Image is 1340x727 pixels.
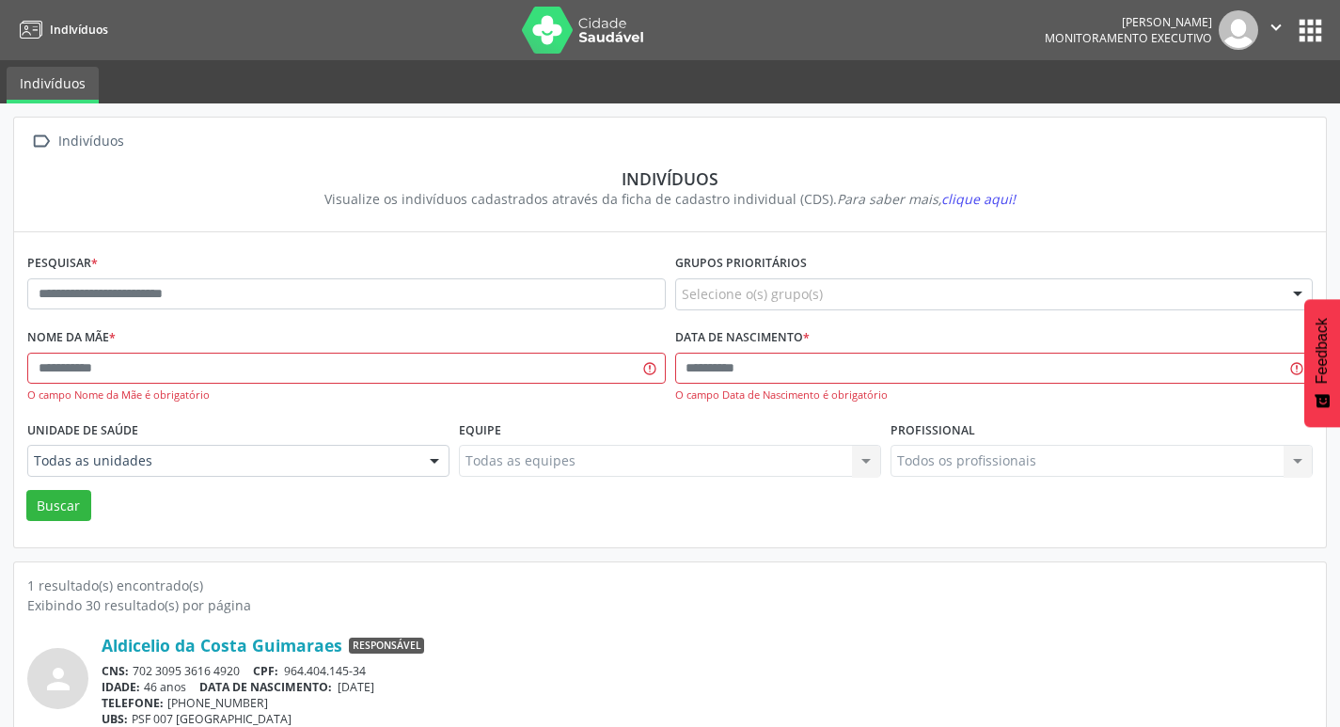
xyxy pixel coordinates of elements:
span: Feedback [1314,318,1331,384]
span: Monitoramento Executivo [1045,30,1212,46]
div: Exibindo 30 resultado(s) por página [27,595,1313,615]
label: Unidade de saúde [27,416,138,445]
button: Feedback - Mostrar pesquisa [1304,299,1340,427]
div: 702 3095 3616 4920 [102,663,1313,679]
a: Indivíduos [13,14,108,45]
i:  [1266,17,1286,38]
div: 46 anos [102,679,1313,695]
span: IDADE: [102,679,140,695]
a:  Indivíduos [27,128,127,155]
div: Indivíduos [55,128,127,155]
button: Buscar [26,490,91,522]
div: O campo Nome da Mãe é obrigatório [27,387,666,403]
div: O campo Data de Nascimento é obrigatório [675,387,1314,403]
button: apps [1294,14,1327,47]
a: Aldicelio da Costa Guimaraes [102,635,342,656]
div: 1 resultado(s) encontrado(s) [27,576,1313,595]
span: Todas as unidades [34,451,411,470]
span: DATA DE NASCIMENTO: [199,679,332,695]
span: CPF: [253,663,278,679]
label: Data de nascimento [675,324,810,353]
img: img [1219,10,1258,50]
label: Grupos prioritários [675,249,807,278]
span: 964.404.145-34 [284,663,366,679]
span: Indivíduos [50,22,108,38]
div: PSF 007 [GEOGRAPHIC_DATA] [102,711,1313,727]
i: Para saber mais, [837,190,1016,208]
span: UBS: [102,711,128,727]
i: person [41,662,75,696]
div: [PERSON_NAME] [1045,14,1212,30]
div: Indivíduos [40,168,1300,189]
span: TELEFONE: [102,695,164,711]
span: Responsável [349,638,424,655]
label: Pesquisar [27,249,98,278]
label: Equipe [459,416,501,445]
span: clique aqui! [941,190,1016,208]
div: [PHONE_NUMBER] [102,695,1313,711]
span: Selecione o(s) grupo(s) [682,284,823,304]
span: [DATE] [338,679,374,695]
a: Indivíduos [7,67,99,103]
label: Profissional [891,416,975,445]
i:  [27,128,55,155]
button:  [1258,10,1294,50]
span: CNS: [102,663,129,679]
label: Nome da mãe [27,324,116,353]
div: Visualize os indivíduos cadastrados através da ficha de cadastro individual (CDS). [40,189,1300,209]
